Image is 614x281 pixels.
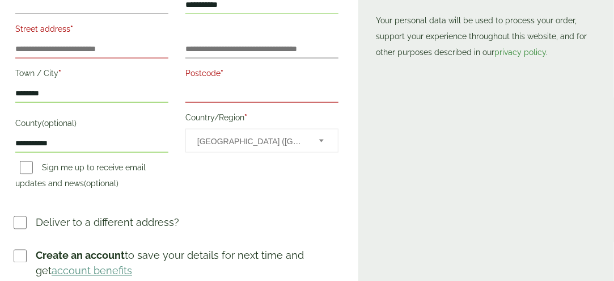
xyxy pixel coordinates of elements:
[185,65,338,85] label: Postcode
[58,69,61,78] abbr: required
[84,179,118,188] span: (optional)
[36,248,340,279] p: to save your details for next time and get
[42,119,77,128] span: (optional)
[70,24,73,33] abbr: required
[15,115,168,135] label: County
[221,69,223,78] abbr: required
[376,12,600,60] p: Your personal data will be used to process your order, support your experience throughout this we...
[197,129,304,153] span: United Kingdom (UK)
[185,110,338,129] label: Country/Region
[20,161,33,174] input: Sign me up to receive email updates and news(optional)
[15,21,168,40] label: Street address
[185,129,338,153] span: Country/Region
[15,65,168,85] label: Town / City
[495,48,547,57] a: privacy policy
[36,250,125,262] strong: Create an account
[376,64,600,89] iframe: PayPal
[244,113,247,122] abbr: required
[15,163,146,191] label: Sign me up to receive email updates and news
[36,215,179,230] p: Deliver to a different address?
[52,265,132,277] a: account benefits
